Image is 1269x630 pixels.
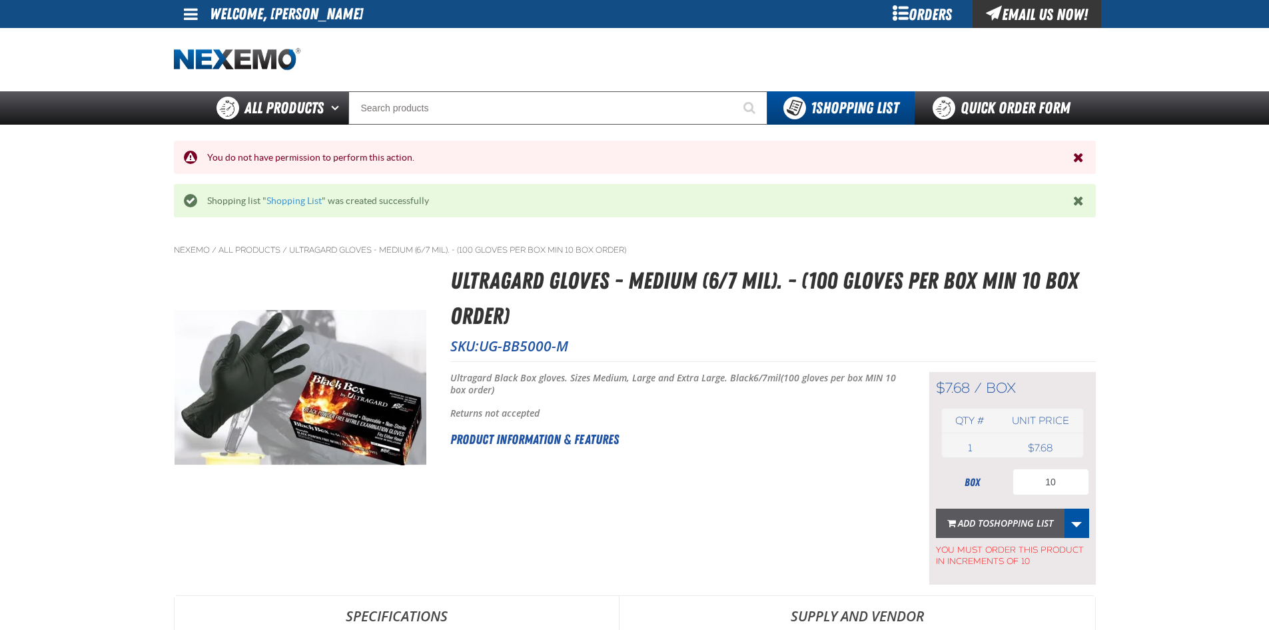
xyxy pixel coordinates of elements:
[986,379,1016,397] span: box
[1013,469,1089,495] input: Product Quantity
[282,245,287,255] span: /
[266,195,322,206] a: Shopping List
[915,91,1095,125] a: Quick Order Form
[450,372,896,397] p: Ultragard Black Box gloves. Sizes Medium, Large and Extra Large. Black (100 gloves per box MIN 10...
[974,379,982,397] span: /
[936,509,1064,538] button: Add toShopping List
[212,245,216,255] span: /
[197,195,1073,207] div: Shopping list " " was created successfully
[174,48,300,71] img: Nexemo logo
[174,245,1096,255] nav: Breadcrumbs
[479,337,568,355] span: UG-BB5000-M
[936,379,970,397] span: $7.68
[450,337,1096,355] p: SKU:
[811,99,816,117] strong: 1
[450,429,896,449] h2: Product Information & Features
[936,475,1009,490] div: box
[244,96,324,120] span: All Products
[450,407,540,419] b: Returns not accepted
[175,310,426,465] img: Ultragard gloves - Medium (6/7 mil). - (100 gloves per box MIN 10 box order)
[289,245,626,255] a: Ultragard gloves - Medium (6/7 mil). - (100 gloves per box MIN 10 box order)
[174,48,300,71] a: Home
[1070,147,1089,167] button: Close the Notification
[942,409,999,433] th: Qty #
[218,245,280,255] a: All Products
[1064,509,1089,538] a: More Actions
[767,91,915,125] button: You have 1 Shopping List. Open to view details
[936,538,1089,567] span: You must order this product in increments of 10
[450,263,1096,333] h1: Ultragard gloves - Medium (6/7 mil). - (100 gloves per box MIN 10 box order)
[174,245,210,255] a: Nexemo
[998,439,1082,457] td: $7.68
[753,371,781,384] strong: 6/7mil
[197,151,1073,164] div: You do not have permission to perform this action.
[348,91,767,125] input: Search
[998,409,1082,433] th: Unit price
[968,442,972,454] span: 1
[958,517,1053,529] span: Add to
[1070,191,1089,211] button: Close the Notification
[734,91,767,125] button: Start Searching
[989,517,1053,529] span: Shopping List
[811,99,899,117] span: Shopping List
[326,91,348,125] button: Open All Products pages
